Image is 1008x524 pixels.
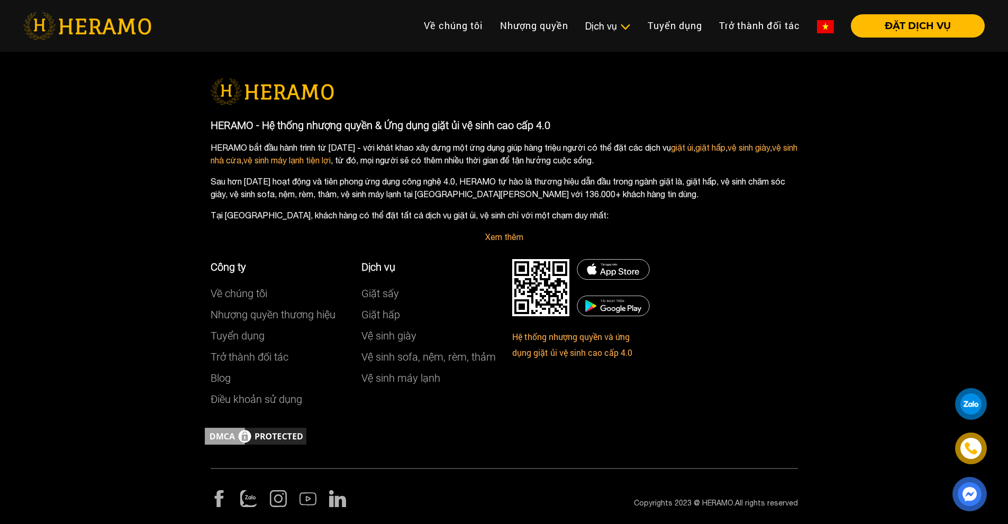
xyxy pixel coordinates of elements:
[485,232,523,242] a: Xem thêm
[361,372,440,384] a: Vệ sinh máy lạnh
[851,14,985,38] button: ĐẶT DỊCH VỤ
[639,14,711,37] a: Tuyển dụng
[211,308,335,321] a: Nhượng quyền thương hiệu
[211,490,228,507] img: facebook-nav-icon
[361,287,399,300] a: Giặt sấy
[203,430,308,440] a: DMCA.com Protection Status
[211,329,265,342] a: Tuyển dụng
[211,78,334,105] img: logo
[695,143,725,152] a: giặt hấp
[361,308,400,321] a: Giặt hấp
[492,14,577,37] a: Nhượng quyền
[842,21,985,31] a: ĐẶT DỊCH VỤ
[512,498,798,509] p: Copyrights 2023 @ HERAMO.All rights reserved
[512,331,632,358] a: Hệ thống nhượng quyền và ứng dụng giặt ủi vệ sinh cao cấp 4.0
[671,143,693,152] a: giặt ủi
[329,490,346,507] img: linkendin-nav-icon
[211,287,267,300] a: Về chúng tôi
[211,351,288,363] a: Trở thành đối tác
[361,259,496,275] p: Dịch vụ
[577,259,650,280] img: DMCA.com Protection Status
[512,259,569,316] img: DMCA.com Protection Status
[270,490,287,507] img: instagram-nav-icon
[203,426,308,447] img: DMCA.com Protection Status
[964,440,979,456] img: phone-icon
[243,155,331,165] a: vệ sinh máy lạnh tiện lợi
[957,434,986,463] a: phone-icon
[577,296,650,316] img: DMCA.com Protection Status
[711,14,809,37] a: Trở thành đối tác
[415,14,492,37] a: Về chúng tôi
[620,22,631,32] img: subToggleIcon
[211,175,798,200] p: Sau hơn [DATE] hoạt động và tiên phong ứng dụng công nghệ 4.0, HERAMO tự hào là thương hiệu dẫn đ...
[299,490,316,507] img: youtube-nav-icon
[585,19,631,33] div: Dịch vụ
[361,351,496,363] a: Vệ sinh sofa, nệm, rèm, thảm
[361,329,416,342] a: Vệ sinh giày
[211,372,231,384] a: Blog
[211,259,346,275] p: Công ty
[23,12,151,40] img: heramo-logo.png
[728,143,770,152] a: vệ sinh giày
[211,117,798,133] p: HERAMO - Hệ thống nhượng quyền & Ứng dụng giặt ủi vệ sinh cao cấp 4.0
[211,209,798,222] p: Tại [GEOGRAPHIC_DATA], khách hàng có thể đặt tất cả dịch vụ giặt ủi, vệ sinh chỉ với một chạm duy...
[240,490,257,507] img: zalo-nav-icon
[211,141,798,167] p: HERAMO bắt đầu hành trình từ [DATE] - với khát khao xây dựng một ứng dụng giúp hàng triệu người c...
[211,393,302,406] a: Điều khoản sử dụng
[817,20,834,33] img: vn-flag.png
